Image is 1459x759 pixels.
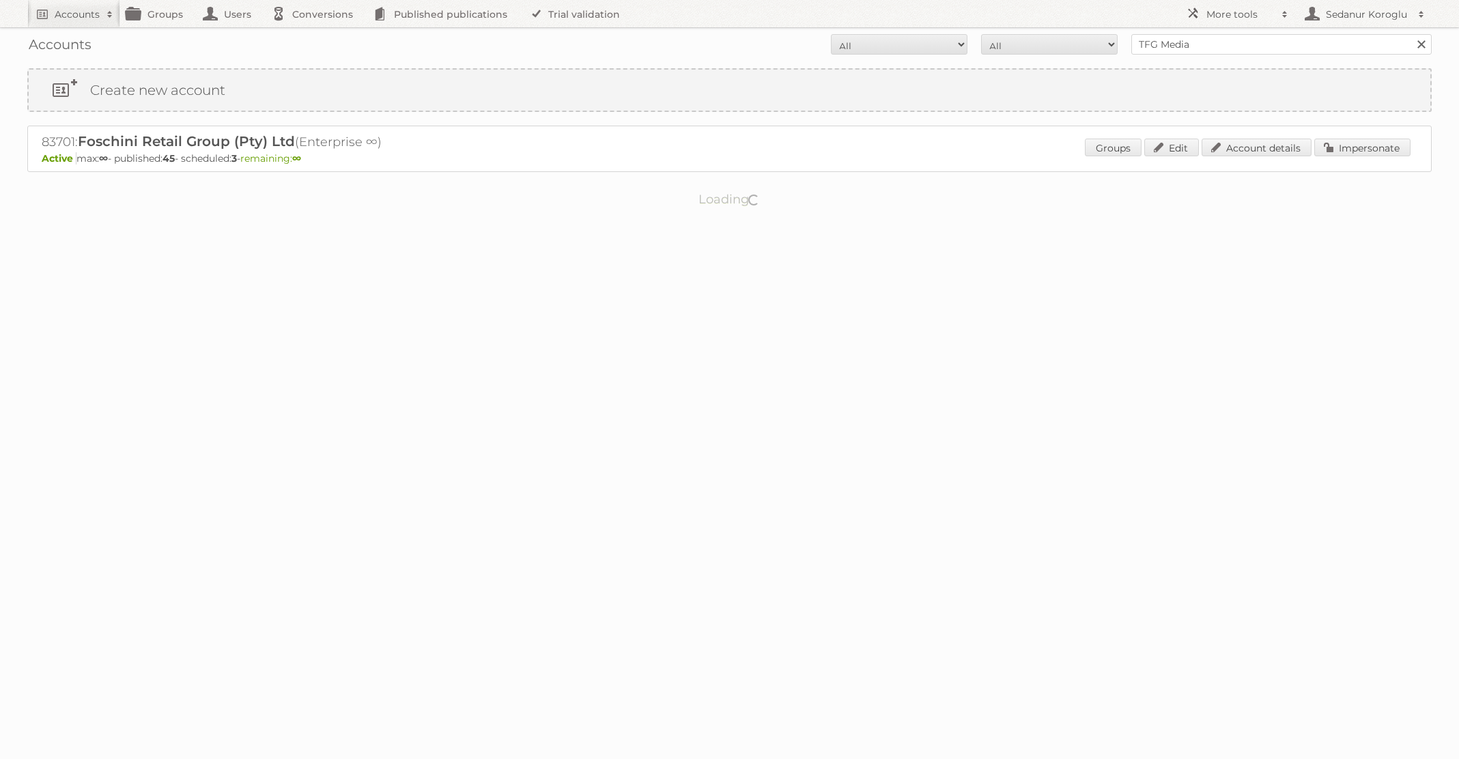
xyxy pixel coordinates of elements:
a: Edit [1144,139,1199,156]
h2: More tools [1206,8,1275,21]
a: Groups [1085,139,1142,156]
a: Account details [1202,139,1312,156]
strong: ∞ [292,152,301,164]
strong: 45 [162,152,175,164]
span: Active [42,152,76,164]
h2: 83701: (Enterprise ∞) [42,133,520,151]
strong: 3 [231,152,237,164]
a: Create new account [29,70,1430,111]
strong: ∞ [99,152,108,164]
p: Loading [655,186,804,213]
h2: Accounts [55,8,100,21]
span: remaining: [240,152,301,164]
h2: Sedanur Koroglu [1322,8,1411,21]
span: Foschini Retail Group (Pty) Ltd [78,133,295,149]
a: Impersonate [1314,139,1411,156]
p: max: - published: - scheduled: - [42,152,1417,164]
